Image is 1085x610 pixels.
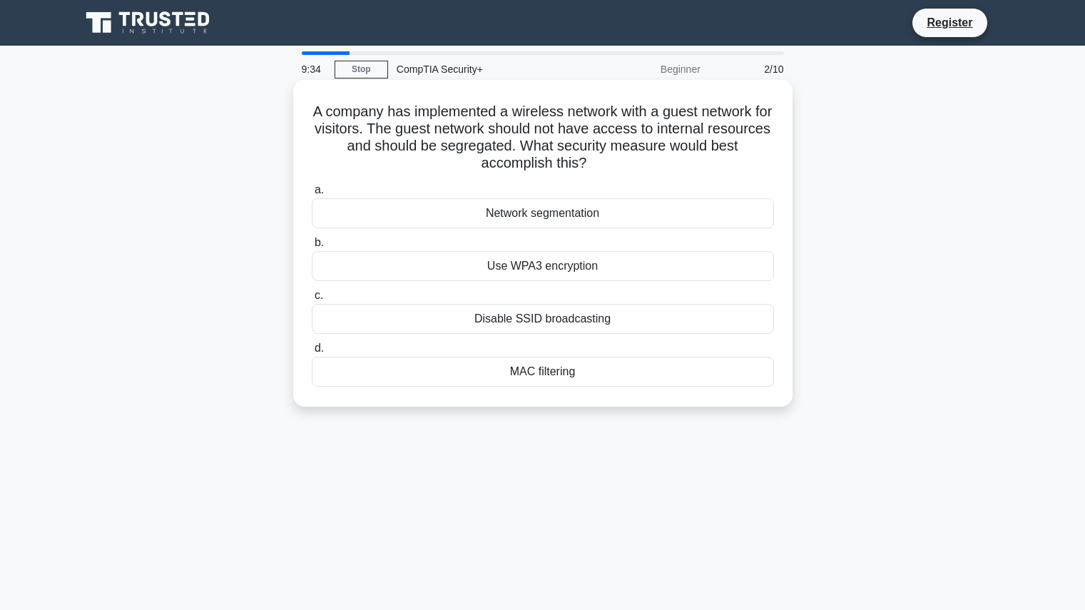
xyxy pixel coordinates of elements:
[315,236,324,248] span: b.
[315,342,324,354] span: d.
[335,61,388,78] a: Stop
[310,103,775,173] h5: A company has implemented a wireless network with a guest network for visitors. The guest network...
[315,183,324,195] span: a.
[312,198,774,228] div: Network segmentation
[312,304,774,334] div: Disable SSID broadcasting
[918,14,981,31] a: Register
[312,357,774,387] div: MAC filtering
[312,251,774,281] div: Use WPA3 encryption
[388,55,584,83] div: CompTIA Security+
[584,55,709,83] div: Beginner
[293,55,335,83] div: 9:34
[709,55,793,83] div: 2/10
[315,289,323,301] span: c.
